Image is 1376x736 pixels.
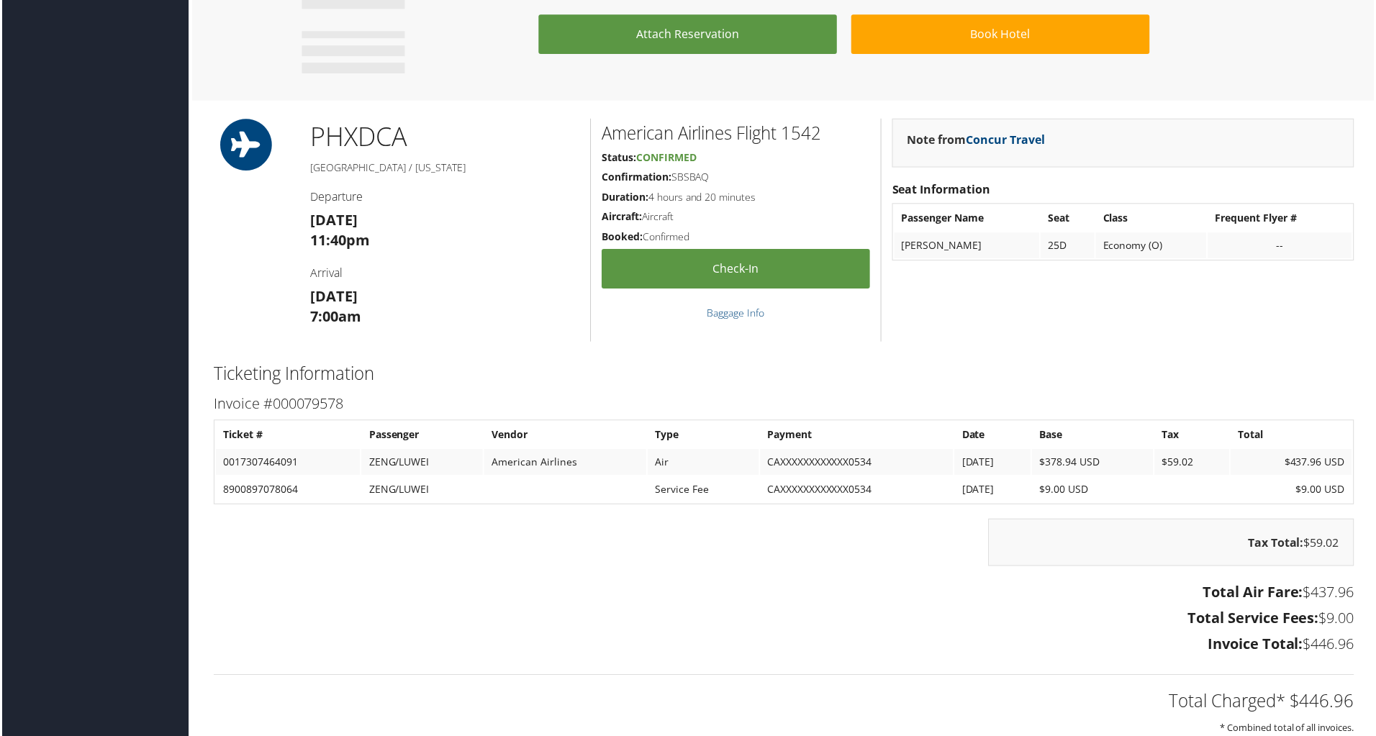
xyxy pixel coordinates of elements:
[602,171,671,184] strong: Confirmation:
[1033,450,1155,476] td: $378.94 USD
[893,182,992,198] strong: Seat Information
[636,150,697,164] span: Confirmed
[908,132,1046,147] strong: Note from
[309,160,579,175] h5: [GEOGRAPHIC_DATA] / [US_STATE]
[212,691,1357,715] h2: Total Charged* $446.96
[990,520,1357,568] div: $59.02
[309,231,369,250] strong: 11:40pm
[761,478,955,504] td: CAXXXXXXXXXXXX0534
[1205,584,1305,604] strong: Total Air Fare:
[956,450,1032,476] td: [DATE]
[602,191,648,204] strong: Duration:
[895,206,1041,232] th: Passenger Name
[1097,206,1208,232] th: Class
[1233,423,1354,449] th: Total
[1157,450,1231,476] td: $59.02
[214,450,359,476] td: 0017307464091
[1210,636,1305,655] strong: Invoice Total:
[214,423,359,449] th: Ticket #
[1250,536,1306,552] strong: Tax Total:
[602,150,636,164] strong: Status:
[484,450,646,476] td: American Airlines
[602,210,642,224] strong: Aircraft:
[212,584,1357,604] h3: $437.96
[309,119,579,155] h1: PHX DCA
[309,287,357,306] strong: [DATE]
[707,306,765,320] a: Baggage Info
[1222,723,1357,736] small: * Combined total of all invoices.
[309,307,361,327] strong: 7:00am
[602,230,871,245] h5: Confirmed
[212,363,1357,387] h2: Ticketing Information
[895,233,1041,259] td: [PERSON_NAME]
[602,171,871,185] h5: SBSBAQ
[309,265,579,281] h4: Arrival
[602,250,871,289] a: Check-in
[1190,610,1321,630] strong: Total Service Fees:
[648,423,759,449] th: Type
[648,478,759,504] td: Service Fee
[309,211,357,230] strong: [DATE]
[1210,206,1354,232] th: Frequent Flyer #
[212,636,1357,656] h3: $446.96
[1042,206,1096,232] th: Seat
[967,132,1046,147] a: Concur Travel
[602,210,871,224] h5: Aircraft
[602,191,871,205] h5: 4 hours and 20 minutes
[212,395,1357,415] h3: Invoice #000079578
[361,478,482,504] td: ZENG/LUWEI
[361,423,482,449] th: Passenger
[852,14,1151,54] a: Book Hotel
[1157,423,1231,449] th: Tax
[1217,240,1347,253] div: --
[648,450,759,476] td: Air
[212,610,1357,630] h3: $9.00
[1033,423,1155,449] th: Base
[1233,450,1354,476] td: $437.96 USD
[602,230,643,244] strong: Booked:
[1033,478,1155,504] td: $9.00 USD
[1097,233,1208,259] td: Economy (O)
[309,189,579,205] h4: Departure
[602,121,871,145] h2: American Airlines Flight 1542
[484,423,646,449] th: Vendor
[538,14,838,54] a: Attach Reservation
[761,450,955,476] td: CAXXXXXXXXXXXX0534
[761,423,955,449] th: Payment
[1233,478,1354,504] td: $9.00 USD
[1042,233,1096,259] td: 25D
[956,423,1032,449] th: Date
[361,450,482,476] td: ZENG/LUWEI
[956,478,1032,504] td: [DATE]
[214,478,359,504] td: 8900897078064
